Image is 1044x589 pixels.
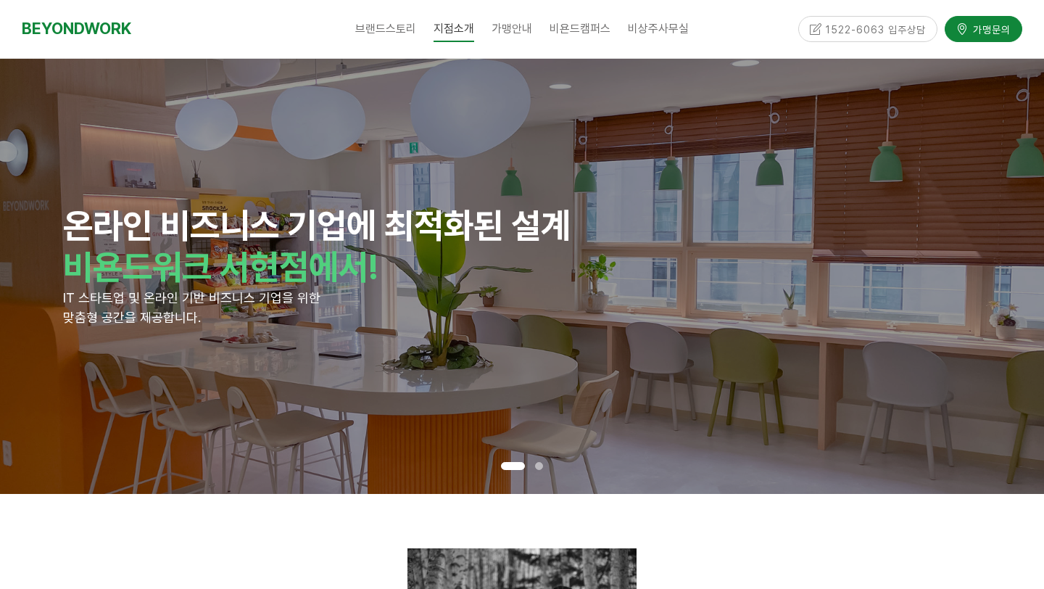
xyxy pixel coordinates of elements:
[434,17,474,42] span: 지점소개
[628,22,689,36] span: 비상주사무실
[63,310,201,325] span: 맞춤형 공간을 제공합니다.
[550,22,610,36] span: 비욘드캠퍼스
[63,290,320,305] span: IT 스타트업 및 온라인 기반 비즈니스 기업을 위한
[63,246,378,288] strong: 비욘드워크 서현점에서!
[63,205,571,247] strong: 온라인 비즈니스 기업에 최적화된 설계
[619,11,697,47] a: 비상주사무실
[22,15,131,42] a: BEYONDWORK
[347,11,425,47] a: 브랜드스토리
[945,16,1022,41] a: 가맹문의
[483,11,541,47] a: 가맹안내
[355,22,416,36] span: 브랜드스토리
[541,11,619,47] a: 비욘드캠퍼스
[425,11,483,47] a: 지점소개
[492,22,532,36] span: 가맹안내
[969,22,1011,36] span: 가맹문의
